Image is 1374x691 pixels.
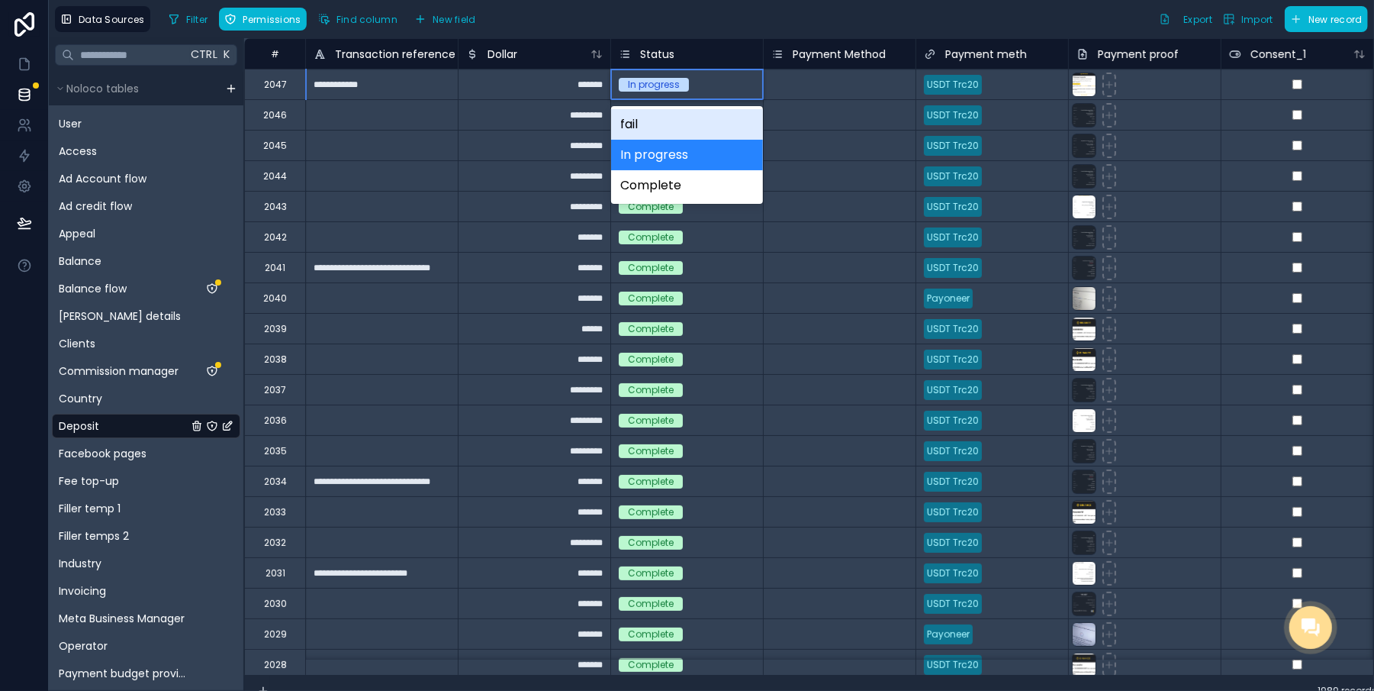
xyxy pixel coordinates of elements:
div: 2046 [263,109,287,121]
div: 2039 [264,323,287,335]
div: Payoneer [927,628,970,641]
div: Complete [628,597,674,611]
div: 2043 [264,201,287,213]
span: Payment Method [793,47,886,62]
div: USDT Trc20 [927,139,979,153]
div: Complete [628,231,674,244]
div: 2041 [265,262,285,274]
span: New record [1308,14,1363,25]
div: Complete [611,170,763,201]
span: Data Sources [79,14,145,25]
div: 2037 [264,384,286,396]
div: USDT Trc20 [927,383,979,397]
span: K [222,50,233,60]
div: Complete [628,292,674,305]
div: Complete [628,322,674,336]
div: Payoneer [927,292,970,305]
span: Status [640,47,674,62]
div: USDT Trc20 [927,658,979,672]
div: 2030 [264,598,287,610]
div: USDT Trc20 [927,536,979,550]
div: Complete [628,505,674,519]
a: New record [1279,6,1368,32]
div: 2038 [264,354,287,366]
div: 2029 [264,628,287,641]
a: Permissions [219,8,312,31]
span: Permissions [243,14,301,25]
div: 2032 [264,537,286,549]
span: Export [1183,14,1212,25]
div: Complete [628,414,674,428]
div: 2044 [263,170,287,182]
div: # [256,48,294,60]
div: 2047 [264,79,287,91]
span: Transaction reference [335,47,455,62]
div: USDT Trc20 [927,567,979,580]
span: Import [1241,14,1273,25]
div: In progress [611,140,763,170]
button: Export [1154,6,1218,32]
span: New field [433,14,476,25]
div: USDT Trc20 [927,505,979,519]
div: USDT Trc20 [927,353,979,366]
span: Payment meth [945,47,1027,62]
div: USDT Trc20 [927,444,979,458]
div: Complete [628,353,674,366]
span: Find column [336,14,397,25]
button: New record [1285,6,1368,32]
div: USDT Trc20 [927,475,979,489]
div: 2045 [263,140,287,152]
div: Complete [628,658,674,672]
div: USDT Trc20 [927,200,979,214]
div: USDT Trc20 [927,78,979,92]
div: 2031 [265,567,285,580]
div: 2034 [264,476,287,488]
span: Payment proof [1098,47,1179,62]
div: Complete [628,261,674,275]
div: 2042 [264,231,287,244]
div: Complete [628,200,674,214]
span: Filter [186,14,208,25]
div: 2036 [264,415,287,427]
div: In progress [628,78,680,92]
div: USDT Trc20 [927,414,979,428]
div: Complete [628,444,674,458]
div: Complete [628,383,674,397]
div: 2028 [264,659,287,671]
button: Import [1218,6,1279,32]
div: Complete [628,628,674,641]
span: Ctrl [189,45,219,64]
div: Complete [628,475,674,489]
div: USDT Trc20 [927,170,979,183]
button: New field [409,8,481,31]
button: Data Sources [55,6,150,32]
button: Filter [162,8,214,31]
div: USDT Trc20 [927,231,979,244]
span: Dollar [487,47,517,62]
div: 2035 [264,445,287,457]
div: fail [611,109,763,140]
div: USDT Trc20 [927,597,979,611]
div: Complete [628,567,674,580]
div: USDT Trc20 [927,108,979,122]
button: Find column [313,8,403,31]
span: Consent_1 [1250,47,1306,62]
div: 2033 [264,506,286,518]
div: 2040 [263,292,287,305]
div: USDT Trc20 [927,322,979,336]
div: USDT Trc20 [927,261,979,275]
div: Complete [628,536,674,550]
button: Permissions [219,8,306,31]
